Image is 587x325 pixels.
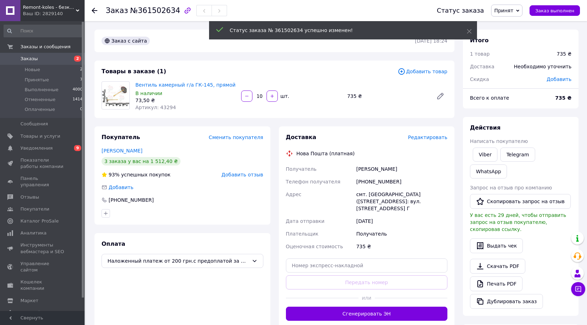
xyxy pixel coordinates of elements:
[470,37,489,44] span: Итого
[470,185,552,190] span: Запрос на отзыв про компанию
[74,145,81,151] span: 9
[23,4,76,11] span: Remont-koles - безкомпромісне рішення для ремонту коліс
[408,135,447,140] span: Редактировать
[25,77,49,83] span: Принятые
[470,76,489,82] span: Скидка
[20,133,60,139] span: Товары и услуги
[286,244,343,249] span: Оценочная стоимость
[470,194,571,209] button: Скопировать запрос на отзыв
[470,212,566,232] span: У вас есть 29 дней, чтобы отправить запрос на отзыв покупателю, скопировав ссылку.
[102,37,150,45] div: Заказ с сайта
[80,77,82,83] span: 7
[286,134,317,140] span: Доставка
[398,68,447,75] span: Добавить товар
[470,95,509,101] span: Всего к оплате
[470,259,525,274] a: Скачать PDF
[286,192,301,197] span: Адрес
[510,59,576,74] div: Необходимо уточнить
[557,50,571,57] div: 735 ₴
[102,157,181,165] div: 3 заказа у вас на 1 512,40 ₴
[355,163,449,175] div: [PERSON_NAME]
[25,106,55,113] span: Оплаченные
[20,56,38,62] span: Заказы
[286,218,325,224] span: Дата отправки
[106,6,128,15] span: Заказ
[20,175,65,188] span: Панель управления
[355,215,449,227] div: [DATE]
[286,166,317,172] span: Получатель
[535,8,574,13] span: Заказ выполнен
[470,294,543,309] button: Дублировать заказ
[92,7,97,14] div: Вернуться назад
[73,96,82,103] span: 1414
[74,56,81,62] span: 2
[209,135,263,140] span: Сменить покупателя
[470,276,522,291] a: Печать PDF
[355,175,449,188] div: [PHONE_NUMBER]
[80,67,82,73] span: 2
[20,218,59,224] span: Каталог ProSale
[571,282,585,296] button: Чат с покупателем
[20,145,53,151] span: Уведомления
[108,257,249,265] span: Наложенный платеж от 200 грн.с предоплатой за доставку
[470,138,528,144] span: Написать покупателю
[355,227,449,240] div: Получатель
[25,96,55,103] span: Отмененные
[500,148,535,162] a: Telegram
[109,185,133,190] span: Добавить
[279,93,290,100] div: шт.
[102,134,140,140] span: Покупатель
[102,171,171,178] div: успешных покупок
[286,307,448,321] button: Сгенерировать ЭН
[109,172,120,177] span: 93%
[470,51,490,57] span: 1 товар
[20,261,65,273] span: Управление сайтом
[547,76,571,82] span: Добавить
[286,258,448,273] input: Номер экспресс-накладной
[359,294,375,301] span: или
[530,5,580,16] button: Заказ выполнен
[20,230,47,236] span: Аналитика
[20,242,65,255] span: Инструменты вебмастера и SEO
[102,240,125,247] span: Оплата
[135,105,176,110] span: Артикул: 43294
[25,67,40,73] span: Новые
[433,89,447,103] a: Редактировать
[135,82,236,88] a: Вентиль камерный г/а ГК-145, прямой
[286,179,341,185] span: Телефон получателя
[25,87,59,93] span: Выполненные
[20,298,38,304] span: Маркет
[130,6,180,15] span: №361502634
[470,164,507,179] a: WhatsApp
[295,150,356,157] div: Нова Пошта (платная)
[20,206,49,212] span: Покупатели
[20,121,48,127] span: Сообщения
[355,240,449,253] div: 735 ₴
[221,172,263,177] span: Добавить отзыв
[73,87,82,93] span: 4000
[20,194,39,200] span: Отзывы
[470,124,501,131] span: Действия
[80,106,82,113] span: 0
[470,64,494,69] span: Доставка
[355,188,449,215] div: смт. [GEOGRAPHIC_DATA] ([STREET_ADDRESS]: вул. [STREET_ADDRESS] Г
[135,97,236,104] div: 73,50 ₴
[23,11,85,17] div: Ваш ID: 2829140
[286,231,319,237] span: Плательщик
[20,157,65,170] span: Показатели работы компании
[20,279,65,292] span: Кошелек компании
[20,44,71,50] span: Заказы и сообщения
[494,8,513,13] span: Принят
[437,7,484,14] div: Статус заказа
[344,91,430,101] div: 735 ₴
[102,85,129,106] img: Вентиль камерный г/а ГК-145, прямой
[473,148,497,162] a: Viber
[470,238,523,253] button: Выдать чек
[102,68,166,75] span: Товары в заказе (1)
[108,196,154,204] div: [PHONE_NUMBER]
[230,27,449,34] div: Статус заказа № 361502634 успешно изменен!
[555,95,571,101] b: 735 ₴
[20,310,46,316] span: Настройки
[4,25,83,37] input: Поиск
[102,148,142,154] a: [PERSON_NAME]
